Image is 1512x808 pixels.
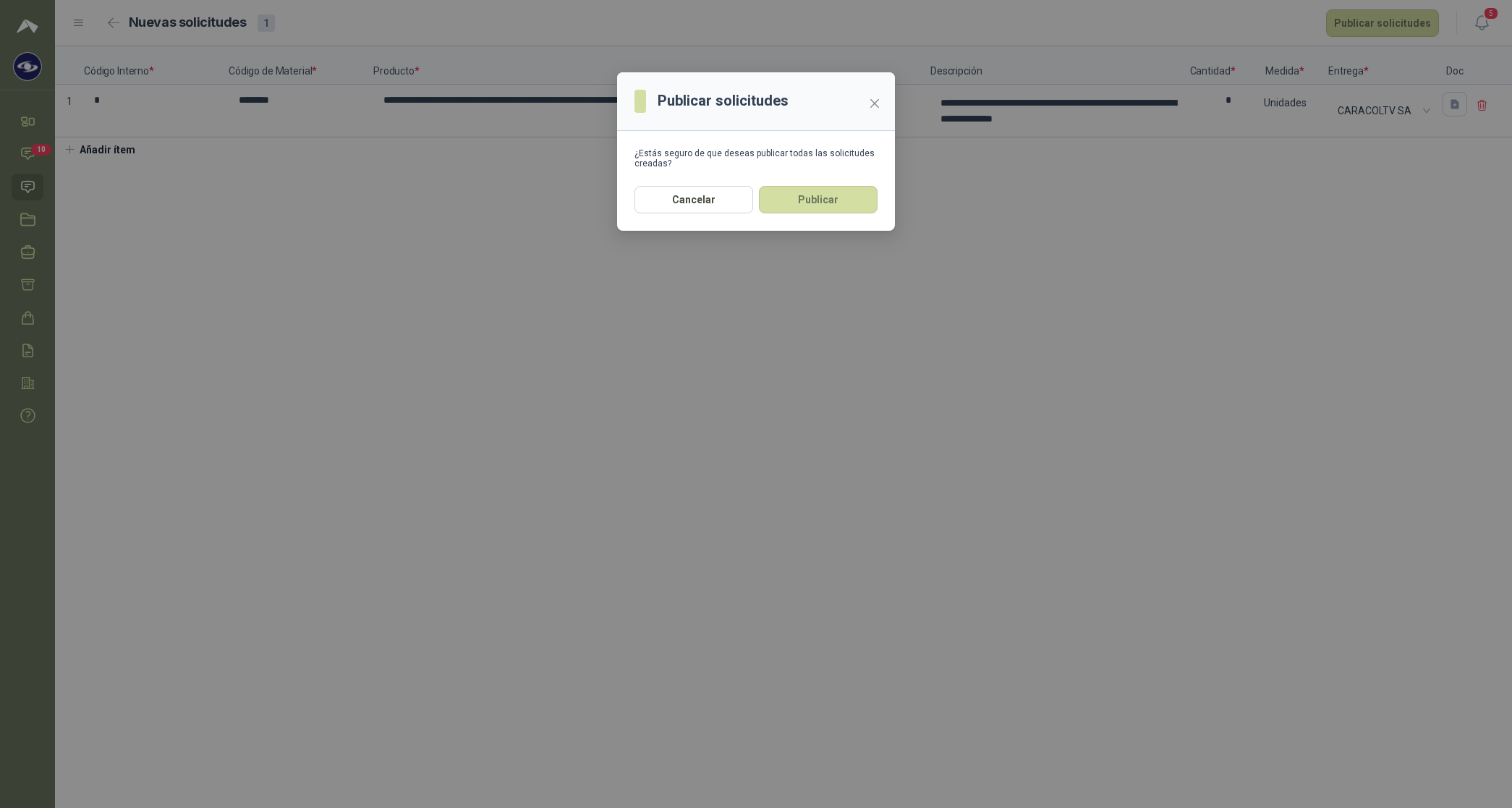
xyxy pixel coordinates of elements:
button: Close [863,92,886,115]
button: Publicar [759,186,878,213]
div: ¿Estás seguro de que deseas publicar todas las solicitudes creadas? [634,148,878,169]
h3: Publicar solicitudes [658,90,789,112]
button: Cancelar [634,186,753,213]
span: close [869,98,880,109]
